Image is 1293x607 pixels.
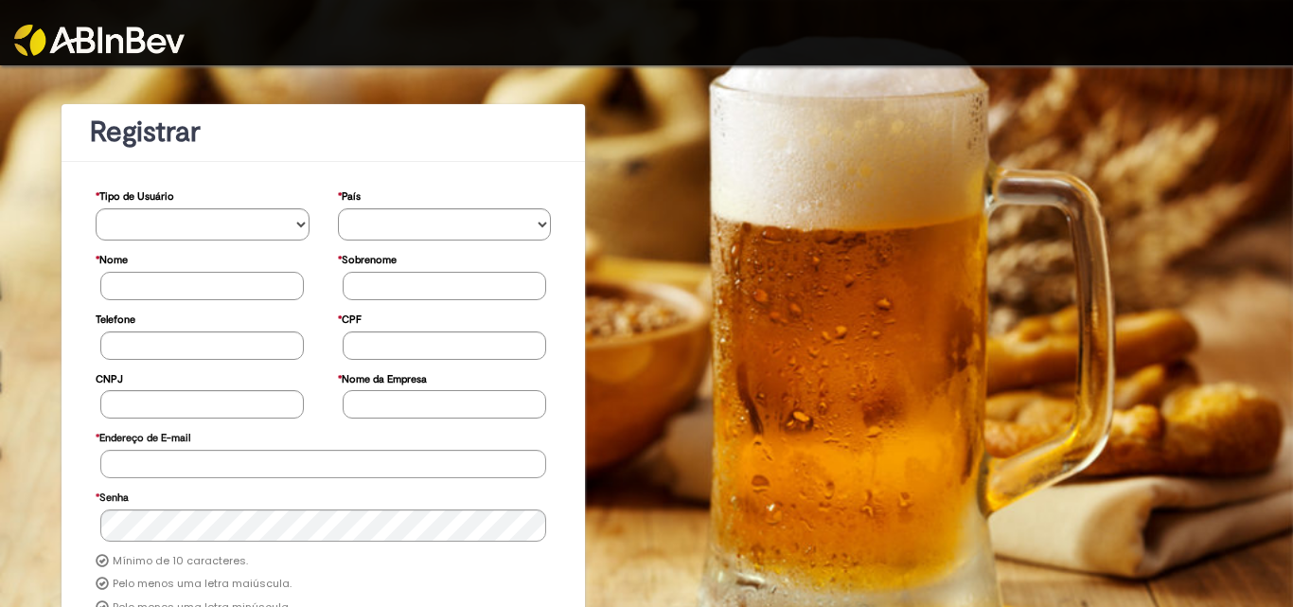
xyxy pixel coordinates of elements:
[96,364,123,391] label: CNPJ
[96,422,190,450] label: Endereço de E-mail
[96,181,174,208] label: Tipo de Usuário
[113,554,248,569] label: Mínimo de 10 caracteres.
[113,577,292,592] label: Pelo menos uma letra maiúscula.
[96,482,129,509] label: Senha
[90,116,557,148] h1: Registrar
[338,244,397,272] label: Sobrenome
[14,25,185,56] img: ABInbev-white.png
[338,304,362,331] label: CPF
[338,364,427,391] label: Nome da Empresa
[96,304,135,331] label: Telefone
[338,181,361,208] label: País
[96,244,128,272] label: Nome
